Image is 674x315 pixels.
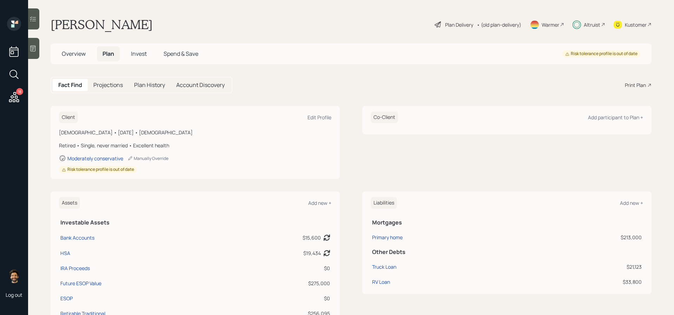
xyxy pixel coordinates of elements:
span: Invest [131,50,147,58]
div: Warmer [542,21,559,28]
h5: Projections [93,82,123,88]
div: Manually Override [127,155,168,161]
div: 18 [16,88,23,95]
h6: Assets [59,197,80,209]
span: Spend & Save [164,50,198,58]
div: Add participant to Plan + [588,114,643,121]
div: $0 [227,295,330,302]
div: Risk tolerance profile is out of date [565,51,637,57]
div: Moderately conservative [67,155,123,162]
h5: Fact Find [58,82,82,88]
div: Future ESOP Value [60,280,101,287]
div: [DEMOGRAPHIC_DATA] • [DATE] • [DEMOGRAPHIC_DATA] [59,129,331,136]
div: $19,434 [303,249,321,257]
h5: Other Debts [372,249,642,255]
div: RV Loan [372,278,390,286]
h5: Investable Assets [60,219,330,226]
div: Bank Accounts [60,234,94,241]
div: $213,000 [531,234,642,241]
h5: Account Discovery [176,82,225,88]
div: Plan Delivery [445,21,473,28]
div: $33,800 [531,278,642,286]
h5: Mortgages [372,219,642,226]
div: ESOP [60,295,73,302]
div: Add new + [308,200,331,206]
div: Log out [6,291,22,298]
h5: Plan History [134,82,165,88]
h1: [PERSON_NAME] [51,17,153,32]
span: Plan [103,50,114,58]
div: HSA [60,249,70,257]
div: Print Plan [625,81,646,89]
div: Truck Loan [372,263,396,270]
h6: Client [59,112,78,123]
div: Retired • Single, never married • Excellent health [59,142,331,149]
div: $0 [227,264,330,272]
div: Risk tolerance profile is out of date [62,167,134,173]
div: $21,123 [531,263,642,270]
span: Overview [62,50,86,58]
div: $15,600 [303,234,321,241]
img: eric-schwartz-headshot.png [7,269,21,283]
div: IRA Proceeds [60,264,90,272]
div: Edit Profile [308,114,331,121]
h6: Liabilities [371,197,397,209]
div: • (old plan-delivery) [477,21,521,28]
div: Altruist [584,21,600,28]
div: Add new + [620,200,643,206]
div: $275,000 [227,280,330,287]
div: Kustomer [625,21,647,28]
h6: Co-Client [371,112,398,123]
div: Primary home [372,234,403,241]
